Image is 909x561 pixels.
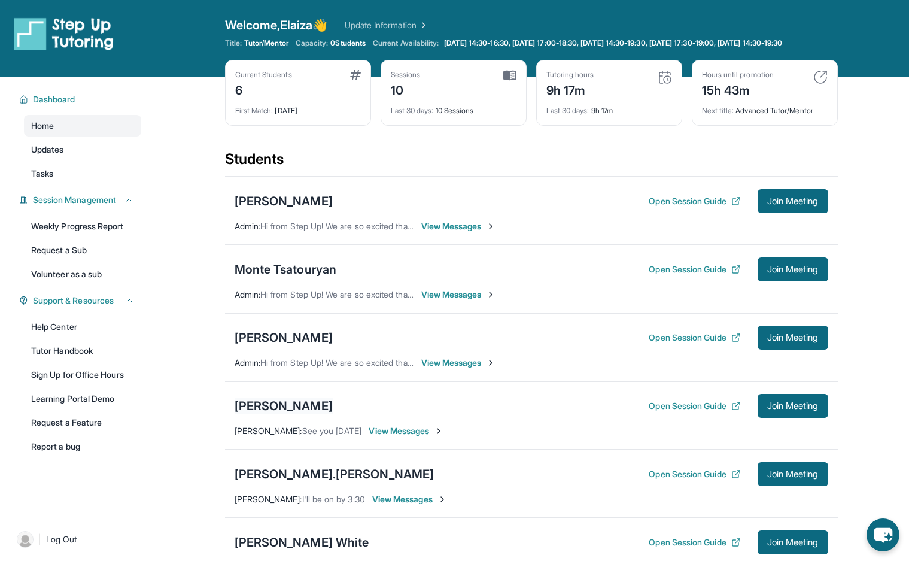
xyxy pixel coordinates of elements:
[486,358,495,368] img: Chevron-Right
[235,398,333,414] div: [PERSON_NAME]
[302,426,362,436] span: See you [DATE]
[17,531,34,548] img: user-img
[31,168,53,180] span: Tasks
[702,99,828,116] div: Advanced Tutor/Mentor
[235,80,292,99] div: 6
[758,189,828,213] button: Join Meeting
[24,139,141,160] a: Updates
[28,194,134,206] button: Session Management
[38,532,41,547] span: |
[24,216,141,237] a: Weekly Progress Report
[244,38,288,48] span: Tutor/Mentor
[24,239,141,261] a: Request a Sub
[235,261,337,278] div: Monte Tsatouryan
[235,106,273,115] span: First Match :
[442,38,785,48] a: [DATE] 14:30-16:30, [DATE] 17:00-18:30, [DATE] 14:30-19:30, [DATE] 17:30-19:00, [DATE] 14:30-19:30
[758,462,828,486] button: Join Meeting
[225,38,242,48] span: Title:
[421,220,496,232] span: View Messages
[503,70,516,81] img: card
[24,115,141,137] a: Home
[24,364,141,386] a: Sign Up for Office Hours
[296,38,329,48] span: Capacity:
[33,295,114,307] span: Support & Resources
[225,150,838,176] div: Students
[12,526,141,553] a: |Log Out
[14,17,114,50] img: logo
[649,400,740,412] button: Open Session Guide
[758,394,828,418] button: Join Meeting
[235,426,302,436] span: [PERSON_NAME] :
[235,193,333,210] div: [PERSON_NAME]
[767,266,819,273] span: Join Meeting
[24,412,141,433] a: Request a Feature
[235,534,369,551] div: [PERSON_NAME] White
[813,70,828,84] img: card
[437,495,447,504] img: Chevron-Right
[758,326,828,350] button: Join Meeting
[24,388,141,410] a: Learning Portal Demo
[31,144,64,156] span: Updates
[235,70,292,80] div: Current Students
[235,221,260,231] span: Admin :
[767,539,819,546] span: Join Meeting
[421,357,496,369] span: View Messages
[486,290,495,299] img: Chevron-Right
[28,93,134,105] button: Dashboard
[767,198,819,205] span: Join Meeting
[417,19,428,31] img: Chevron Right
[649,195,740,207] button: Open Session Guide
[369,425,443,437] span: View Messages
[758,530,828,554] button: Join Meeting
[649,536,740,548] button: Open Session Guide
[24,436,141,457] a: Report a bug
[649,468,740,480] button: Open Session Guide
[372,493,447,505] span: View Messages
[28,295,134,307] button: Support & Resources
[767,334,819,341] span: Join Meeting
[302,494,365,504] span: I'll be on by 3:30
[235,99,361,116] div: [DATE]
[391,99,516,116] div: 10 Sessions
[225,17,328,34] span: Welcome, Elaiza 👋
[373,38,439,48] span: Current Availability:
[345,19,428,31] a: Update Information
[24,163,141,184] a: Tasks
[546,99,672,116] div: 9h 17m
[702,70,774,80] div: Hours until promotion
[546,80,594,99] div: 9h 17m
[767,402,819,410] span: Join Meeting
[235,466,434,483] div: [PERSON_NAME].[PERSON_NAME]
[33,93,75,105] span: Dashboard
[235,494,302,504] span: [PERSON_NAME] :
[24,263,141,285] a: Volunteer as a sub
[235,289,260,299] span: Admin :
[24,316,141,338] a: Help Center
[758,257,828,281] button: Join Meeting
[444,38,783,48] span: [DATE] 14:30-16:30, [DATE] 17:00-18:30, [DATE] 14:30-19:30, [DATE] 17:30-19:00, [DATE] 14:30-19:30
[391,70,421,80] div: Sessions
[658,70,672,84] img: card
[391,106,434,115] span: Last 30 days :
[24,340,141,362] a: Tutor Handbook
[33,194,116,206] span: Session Management
[31,120,54,132] span: Home
[391,80,421,99] div: 10
[486,222,495,231] img: Chevron-Right
[350,70,361,80] img: card
[546,70,594,80] div: Tutoring hours
[649,332,740,344] button: Open Session Guide
[702,80,774,99] div: 15h 43m
[546,106,589,115] span: Last 30 days :
[649,263,740,275] button: Open Session Guide
[46,533,77,545] span: Log Out
[235,357,260,368] span: Admin :
[434,426,443,436] img: Chevron-Right
[702,106,734,115] span: Next title :
[235,329,333,346] div: [PERSON_NAME]
[421,289,496,301] span: View Messages
[767,471,819,478] span: Join Meeting
[867,518,899,551] button: chat-button
[330,38,366,48] span: 0 Students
